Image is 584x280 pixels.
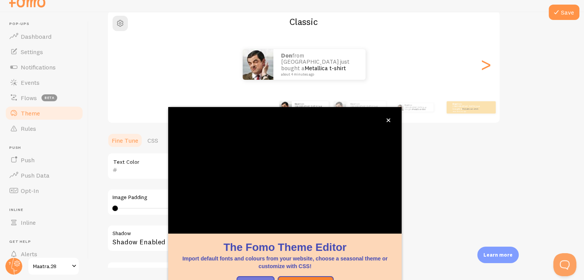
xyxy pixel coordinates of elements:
[5,168,84,183] a: Push Data
[5,90,84,105] a: Flows beta
[108,16,500,28] h2: Classic
[453,102,483,112] p: from [GEOGRAPHIC_DATA] just bought a
[243,49,273,80] img: Fomo
[21,109,40,117] span: Theme
[112,194,332,201] label: Image Padding
[177,240,392,255] h1: The Fomo Theme Editor
[9,145,84,150] span: Push
[412,108,425,110] a: Metallica t-shirt
[21,171,50,179] span: Push Data
[295,102,299,105] strong: Don
[281,53,358,76] p: from [GEOGRAPHIC_DATA] just bought a
[384,116,392,124] button: close,
[397,104,403,110] img: Fomo
[295,102,326,112] p: from [GEOGRAPHIC_DATA] just bought a
[9,208,84,212] span: Inline
[549,5,579,20] button: Save
[280,101,292,114] img: Fomo
[281,72,356,76] small: about 4 minutes ago
[334,101,346,114] img: Fomo
[21,48,43,56] span: Settings
[21,94,37,102] span: Flows
[5,44,84,59] a: Settings
[5,29,84,44] a: Dashboard
[553,253,576,276] iframe: Help Scout Beacon - Open
[405,104,409,106] strong: Don
[41,94,57,101] span: beta
[9,21,84,26] span: Pop-ups
[405,103,430,112] p: from [GEOGRAPHIC_DATA] just bought a
[143,133,163,148] a: CSS
[477,247,519,263] div: Learn more
[5,152,84,168] a: Push
[481,37,490,92] div: Next slide
[177,255,392,270] p: Import default fonts and colours from your website, choose a seasonal theme or customize with CSS!
[351,102,383,112] p: from [GEOGRAPHIC_DATA] just bought a
[21,219,36,226] span: Inline
[21,187,39,194] span: Opt-In
[5,183,84,198] a: Opt-In
[453,102,457,105] strong: Don
[281,52,292,59] strong: Don
[483,251,513,259] p: Learn more
[5,75,84,90] a: Events
[21,79,40,86] span: Events
[5,121,84,136] a: Rules
[28,257,79,275] a: Maatra.28
[304,64,346,72] a: Metallica t-shirt
[21,33,51,40] span: Dashboard
[462,107,478,110] a: Metallica t-shirt
[107,133,143,148] a: Fine Tune
[21,125,36,132] span: Rules
[21,63,56,71] span: Notifications
[5,215,84,230] a: Inline
[351,102,355,105] strong: Don
[5,105,84,121] a: Theme
[5,246,84,262] a: Alerts
[9,239,84,244] span: Get Help
[33,262,69,271] span: Maatra.28
[5,59,84,75] a: Notifications
[107,225,337,253] div: Shadow Enabled
[21,156,35,164] span: Push
[453,110,483,112] small: about 4 minutes ago
[21,250,37,258] span: Alerts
